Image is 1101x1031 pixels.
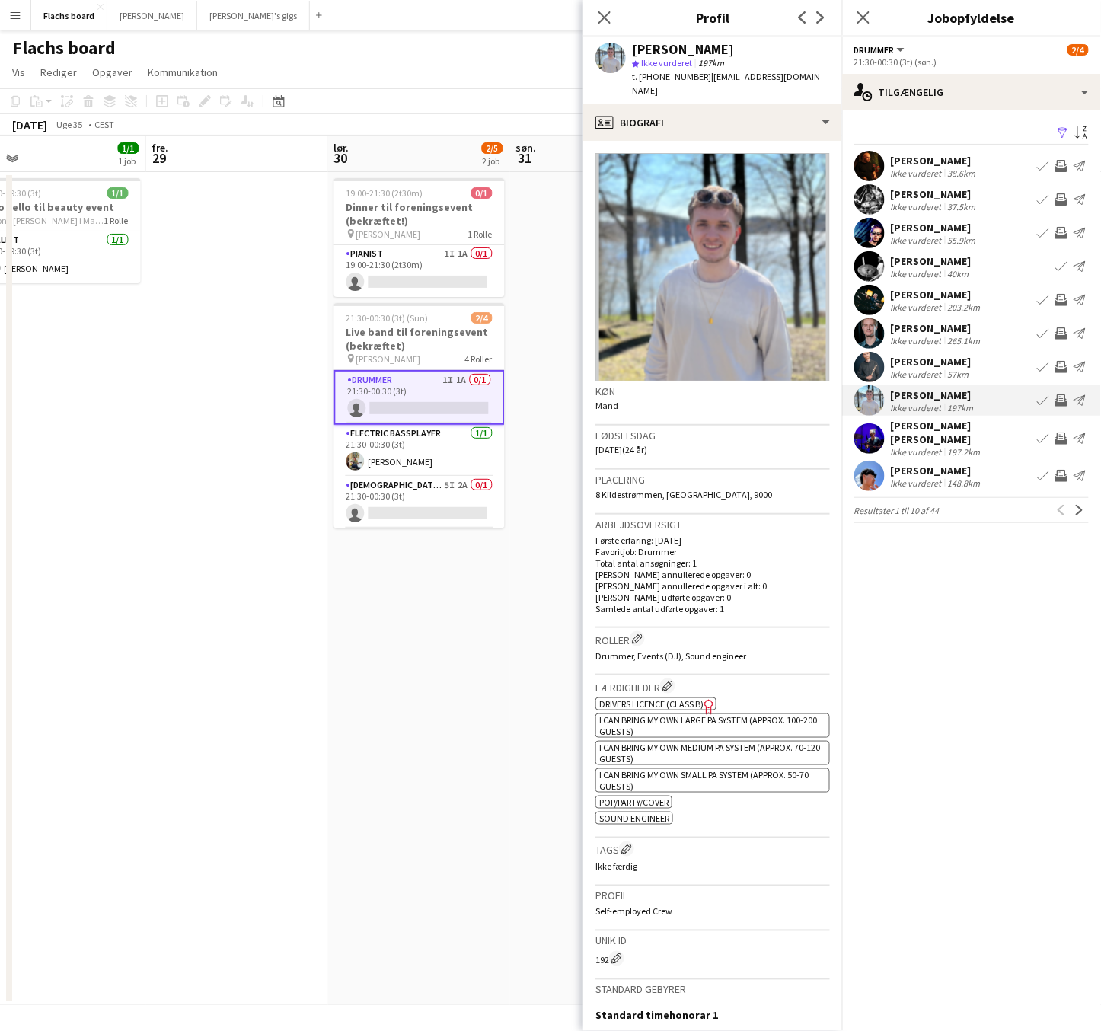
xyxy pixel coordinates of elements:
h3: Roller [595,631,830,647]
div: 40km [945,268,972,279]
div: 197km [945,402,977,413]
div: [PERSON_NAME] [891,355,972,369]
div: Ikke vurderet [891,168,945,179]
h3: Profil [595,889,830,903]
div: Ikke vurderet [891,477,945,489]
a: Kommunikation [142,62,224,82]
app-card-role: Drummer1I1A0/121:30-00:30 (3t) [334,370,505,425]
div: 21:30-00:30 (3t) (Sun)2/4Live band til foreningsevent (bekræftet) [PERSON_NAME]4 RollerDrummer1I1... [334,303,505,528]
span: Kommunikation [148,65,218,79]
img: Mandskabs avatar eller foto [595,153,830,381]
span: 8 Kildestrømmen, [GEOGRAPHIC_DATA], 9000 [595,489,772,500]
p: Ikke færdig [595,861,830,873]
h1: Flachs board [12,37,116,59]
span: 1 Rolle [104,215,129,226]
span: 1/1 [107,187,129,199]
div: Tilgængelig [842,74,1101,110]
a: Rediger [34,62,83,82]
div: [PERSON_NAME] [891,187,979,201]
button: Drummer [854,44,907,56]
div: Ikke vurderet [891,369,945,380]
h3: Arbejdsoversigt [595,518,830,531]
div: Ikke vurderet [891,201,945,212]
span: [PERSON_NAME] [356,228,421,240]
app-card-role: [DEMOGRAPHIC_DATA] Singer5I2A0/121:30-00:30 (3t) [334,477,505,528]
span: 1/1 [118,142,139,154]
p: Favoritjob: Drummer [595,546,830,557]
span: Vis [12,65,25,79]
div: Biografi [583,104,842,141]
p: Self-employed Crew [595,906,830,918]
span: 31 [514,149,537,167]
span: I can bring my own medium PA system (approx. 70-120 guests) [599,742,820,764]
p: Samlede antal udførte opgaver: 1 [595,603,830,614]
div: [PERSON_NAME] [PERSON_NAME] [891,419,1031,446]
span: fre. [152,141,169,155]
span: Resultater 1 til 10 af 44 [854,505,940,516]
span: Uge 35 [50,119,88,130]
span: I can bring my own large PA system (approx. 100-200 guests) [599,714,817,737]
h3: Dinner til foreningsevent (bekræftet!) [334,200,505,228]
app-card-role: Pianist1I1A0/119:00-21:30 (2t30m) [334,245,505,297]
div: 38.6km [945,168,979,179]
span: Drummer [854,44,895,56]
span: 2/5 [482,142,503,154]
span: I can bring my own small PA system (approx. 50-70 guests) [599,769,809,792]
div: Ikke vurderet [891,335,945,346]
h3: Profil [583,8,842,27]
span: 1 Rolle [468,228,493,240]
span: 197km [695,57,727,69]
div: 203.2km [945,302,984,313]
p: Første erfaring: [DATE] [595,535,830,546]
h3: Jobopfyldelse [842,8,1101,27]
div: [PERSON_NAME] [891,254,972,268]
p: [PERSON_NAME] udførte opgaver: 0 [595,592,830,603]
h3: Færdigheder [595,678,830,694]
div: [DATE] [12,117,47,132]
span: Pop/Party/Cover [599,796,669,808]
div: 37.5km [945,201,979,212]
span: | [EMAIL_ADDRESS][DOMAIN_NAME] [632,71,825,96]
span: 30 [332,149,349,167]
span: søn. [516,141,537,155]
div: Ikke vurderet [891,235,945,246]
div: [PERSON_NAME] [891,154,979,168]
div: 1 job [119,155,139,167]
span: 4 Roller [465,353,493,365]
div: 192 [595,951,830,966]
div: Ikke vurderet [891,302,945,313]
div: [PERSON_NAME] [891,288,984,302]
div: 21:30-00:30 (3t) (søn.) [854,56,1089,68]
div: 197.2km [945,446,984,458]
span: lør. [334,141,349,155]
button: [PERSON_NAME]'s gigs [197,1,310,30]
div: [PERSON_NAME] [891,221,979,235]
h3: Køn [595,385,830,398]
a: Vis [6,62,31,82]
div: Ikke vurderet [891,402,945,413]
div: Ikke vurderet [891,268,945,279]
h3: Unik ID [595,934,830,948]
span: 21:30-00:30 (3t) (Sun) [346,312,429,324]
h3: Live band til foreningsevent (bekræftet) [334,325,505,353]
span: 29 [150,149,169,167]
div: Ikke vurderet [891,446,945,458]
h3: Standard timehonorar 1 [595,1009,718,1023]
span: 2/4 [471,312,493,324]
span: 0/1 [471,187,493,199]
p: [PERSON_NAME] annullerede opgaver i alt: 0 [595,580,830,592]
p: [PERSON_NAME] annullerede opgaver: 0 [595,569,830,580]
span: [DATE] (24 år) [595,444,647,455]
p: Total antal ansøgninger: 1 [595,557,830,569]
div: 57km [945,369,972,380]
div: [PERSON_NAME] [632,43,734,56]
h3: Standard gebyrer [595,983,830,997]
span: 19:00-21:30 (2t30m) [346,187,423,199]
div: 55.9km [945,235,979,246]
div: 148.8km [945,477,984,489]
div: CEST [94,119,114,130]
span: Drivers Licence (Class B) [599,698,704,710]
h3: Placering [595,473,830,487]
span: Drummer, Events (DJ), Sound engineer [595,650,746,662]
div: 2 job [483,155,503,167]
